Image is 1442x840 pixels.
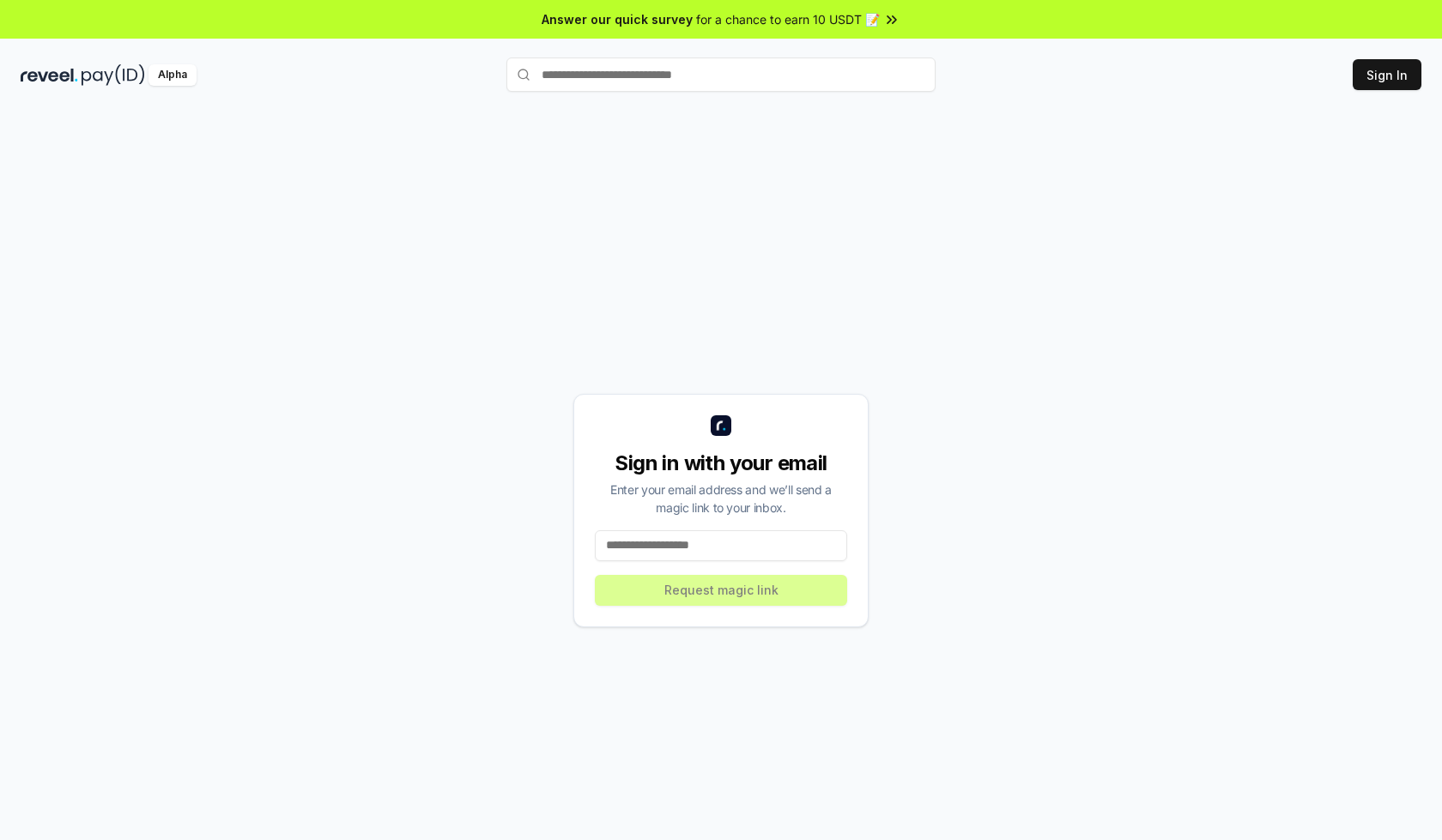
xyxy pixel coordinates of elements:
[696,10,880,28] span: for a chance to earn 10 USDT 📝
[711,415,731,436] img: logo_small
[21,64,78,86] img: reveel_dark
[542,10,693,28] span: Answer our quick survey
[595,480,847,517] div: Enter your email address and we’ll send a magic link to your inbox.
[82,64,145,86] img: pay_id
[595,450,847,477] div: Sign in with your email
[1353,59,1421,90] button: Sign In
[148,64,197,86] div: Alpha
